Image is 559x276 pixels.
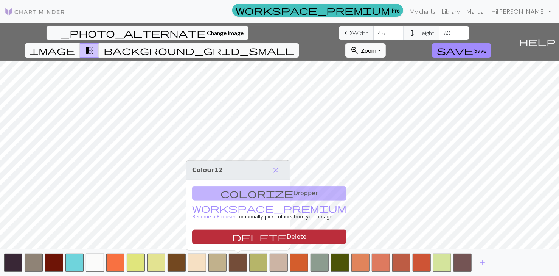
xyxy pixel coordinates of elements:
a: Pro [232,4,403,17]
a: Hi[PERSON_NAME] [488,4,554,19]
a: Become a Pro user [192,206,346,220]
span: Colour 12 [192,166,223,174]
a: Manual [463,4,488,19]
span: Width [353,28,369,38]
button: Help [516,23,559,61]
span: Zoom [361,47,376,54]
span: arrow_range [344,28,353,38]
button: Add color [473,256,492,270]
span: workspace_premium [192,203,346,213]
button: Delete color [192,230,346,244]
small: to manually pick colours from your image [192,206,346,220]
span: background_grid_small [104,45,294,56]
span: add_photo_alternate [51,28,206,38]
span: Height [417,28,435,38]
a: Library [438,4,463,19]
button: Close [268,164,284,177]
span: delete [232,232,287,242]
span: image [30,45,75,56]
span: workspace_premium [236,5,390,16]
span: transition_fade [85,45,94,56]
span: close [271,165,280,176]
span: Change image [207,29,244,36]
span: add [478,257,487,268]
button: Save [432,43,491,58]
button: Change image [47,26,248,40]
button: Zoom [345,43,386,58]
span: save [437,45,473,56]
span: zoom_in [350,45,359,56]
span: Save [474,47,486,54]
span: help [519,36,556,47]
img: Logo [5,7,65,16]
span: height [408,28,417,38]
a: My charts [406,4,438,19]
